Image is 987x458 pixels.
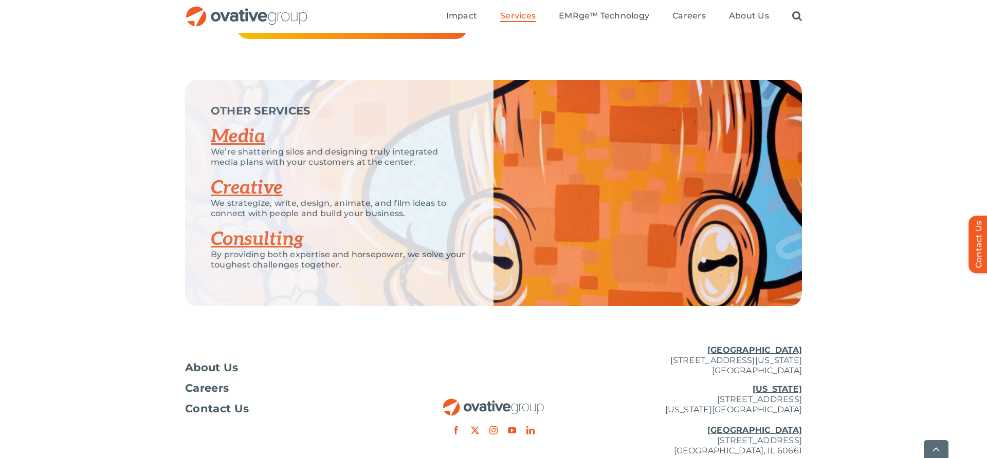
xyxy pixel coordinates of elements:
[500,11,536,21] span: Services
[596,384,802,456] p: [STREET_ADDRESS] [US_STATE][GEOGRAPHIC_DATA] [STREET_ADDRESS] [GEOGRAPHIC_DATA], IL 60661
[211,177,283,199] a: Creative
[729,11,769,21] span: About Us
[489,426,498,434] a: instagram
[792,11,802,22] a: Search
[185,383,229,393] span: Careers
[729,11,769,22] a: About Us
[442,397,545,407] a: OG_Full_horizontal_RGB
[672,11,706,21] span: Careers
[211,198,468,219] p: We strategize, write, design, animate, and film ideas to connect with people and build your busin...
[672,11,706,22] a: Careers
[707,425,802,435] u: [GEOGRAPHIC_DATA]
[211,106,468,116] p: OTHER SERVICES
[559,11,649,21] span: EMRge™ Technology
[185,404,391,414] a: Contact Us
[471,426,479,434] a: twitter
[185,404,249,414] span: Contact Us
[211,147,468,167] p: We’re shattering silos and designing truly integrated media plans with your customers at the center.
[185,5,308,15] a: OG_Full_horizontal_RGB
[446,11,477,21] span: Impact
[559,11,649,22] a: EMRge™ Technology
[211,125,265,148] a: Media
[596,345,802,376] p: [STREET_ADDRESS][US_STATE] [GEOGRAPHIC_DATA]
[211,228,304,251] a: Consulting
[185,362,391,414] nav: Footer Menu
[452,426,460,434] a: facebook
[526,426,535,434] a: linkedin
[185,362,239,373] span: About Us
[508,426,516,434] a: youtube
[753,384,802,394] u: [US_STATE]
[185,383,391,393] a: Careers
[707,345,802,355] u: [GEOGRAPHIC_DATA]
[211,250,468,270] p: By providing both expertise and horsepower, we solve your toughest challenges together.
[446,11,477,22] a: Impact
[500,11,536,22] a: Services
[185,362,391,373] a: About Us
